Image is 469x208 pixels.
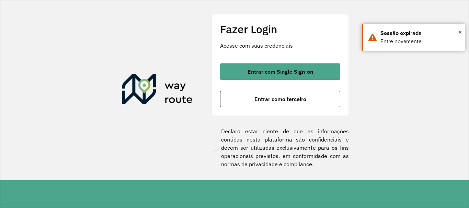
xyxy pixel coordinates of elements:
div: Entre novamente [380,37,460,46]
span: Entrar como terceiro [254,96,306,102]
span: × [458,27,462,37]
span: Entrar com Single Sign-on [248,69,313,74]
img: Roteirizador AmbevTech [122,74,193,107]
button: button [220,91,340,107]
label: Declaro estar ciente de que as informações contidas nesta plataforma são confidenciais e devem se... [211,127,349,168]
button: button [220,63,340,80]
h2: Fazer Login [220,23,340,36]
button: Close [458,27,462,37]
div: Sessão expirada [380,29,460,37]
p: Acesse com suas credenciais [220,41,340,50]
